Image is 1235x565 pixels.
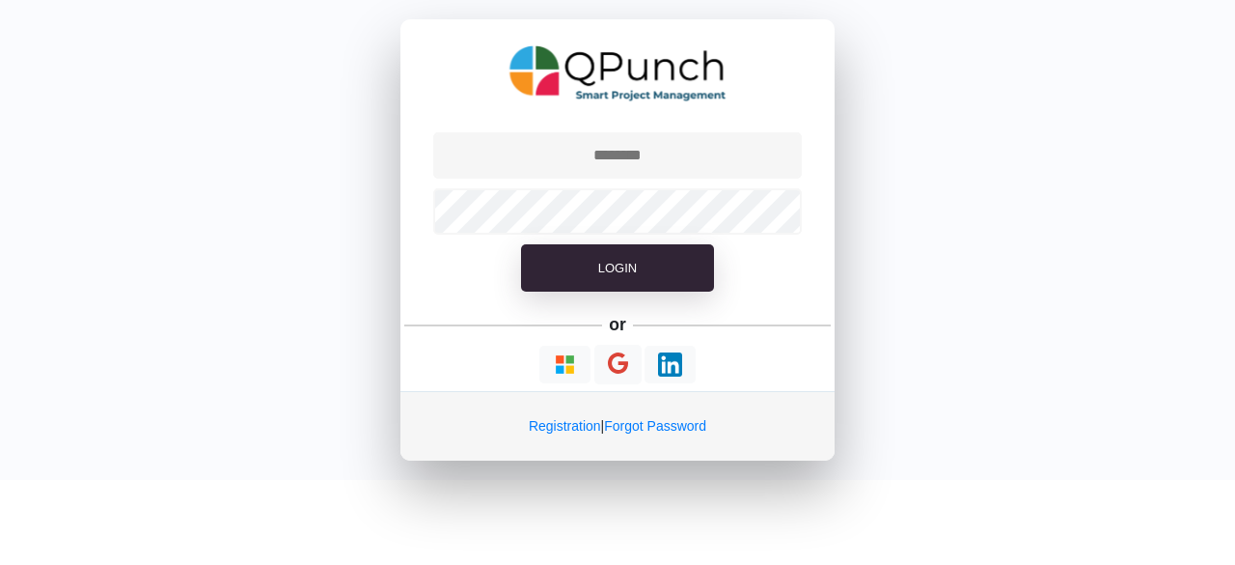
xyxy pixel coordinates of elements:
a: Forgot Password [604,418,706,434]
h5: or [606,311,630,338]
button: Login [521,244,714,293]
span: Login [598,261,637,275]
img: Loading... [658,353,682,377]
button: Continue With Google [594,345,642,384]
button: Continue With LinkedIn [645,346,696,383]
img: Loading... [553,353,577,377]
div: | [400,391,835,461]
img: QPunch [509,39,727,108]
a: Registration [529,418,601,434]
button: Continue With Microsoft Azure [539,346,590,383]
